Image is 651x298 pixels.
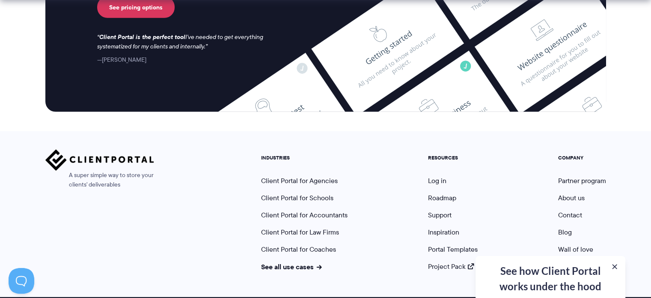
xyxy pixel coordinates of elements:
a: Client Portal for Accountants [261,210,348,220]
a: Roadmap [428,193,456,203]
a: Log in [428,176,446,186]
a: Client Portal for Schools [261,193,333,203]
iframe: Toggle Customer Support [9,268,34,294]
a: Client Portal for Coaches [261,244,336,254]
a: Client Portal for Agencies [261,176,338,186]
a: Portal Templates [428,244,478,254]
p: I've needed to get everything systematized for my clients and internally. [97,33,272,51]
a: Inspiration [428,227,459,237]
h5: COMPANY [558,155,606,161]
h5: RESOURCES [428,155,478,161]
a: Contact [558,210,582,220]
a: Wall of love [558,244,593,254]
a: See all use cases [261,262,322,272]
a: About us [558,193,585,203]
a: Client Portal for Law Firms [261,227,339,237]
cite: [PERSON_NAME] [97,55,146,64]
a: Partner program [558,176,606,186]
a: Project Pack [428,262,474,271]
a: Support [428,210,452,220]
h5: INDUSTRIES [261,155,348,161]
a: Blog [558,227,572,237]
span: A super simple way to store your clients' deliverables [45,171,154,190]
strong: Client Portal is the perfect tool [99,32,185,42]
